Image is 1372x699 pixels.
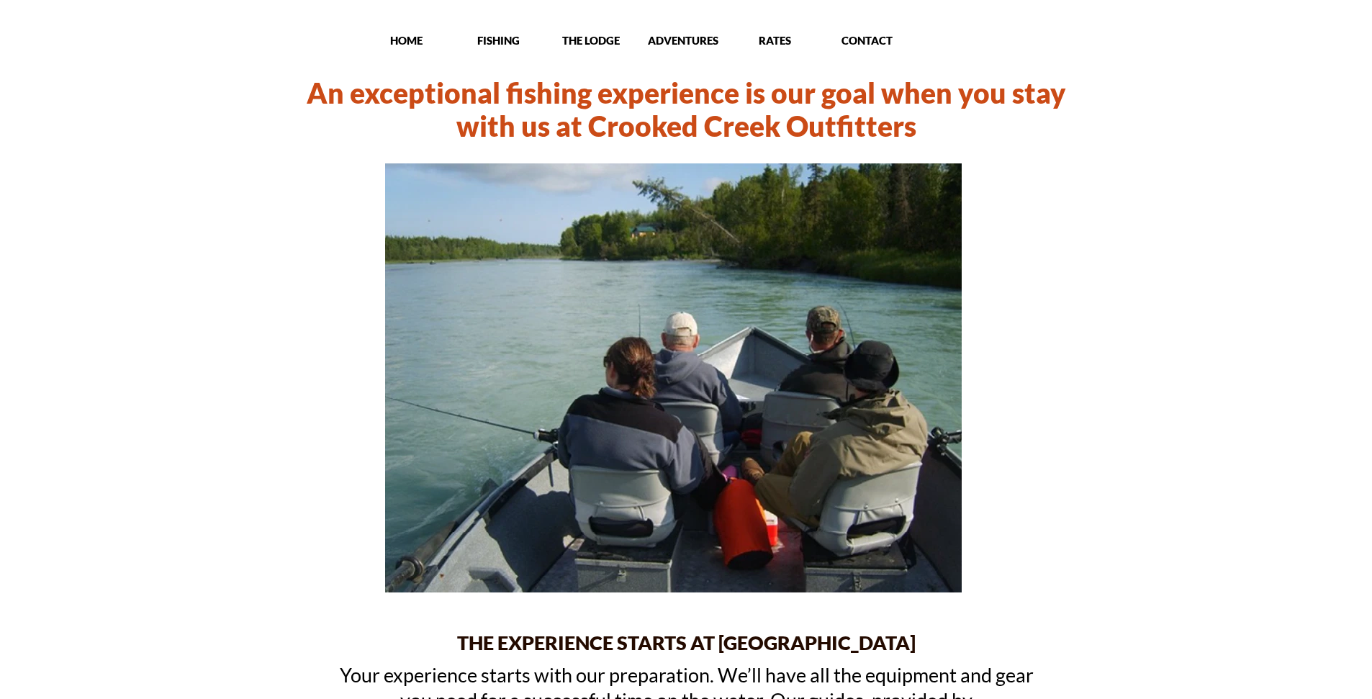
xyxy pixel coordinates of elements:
[254,630,1118,655] p: THE EXPERIENCE STARTS AT [GEOGRAPHIC_DATA]
[546,33,636,48] p: THE LODGE
[361,33,451,48] p: HOME
[453,33,543,48] p: FISHING
[822,33,912,48] p: CONTACT
[287,76,1085,143] h1: An exceptional fishing experience is our goal when you stay with us at Crooked Creek Outfitters
[730,33,820,48] p: RATES
[638,33,728,48] p: ADVENTURES
[384,163,962,593] img: Family fun Alaskan salmon fishing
